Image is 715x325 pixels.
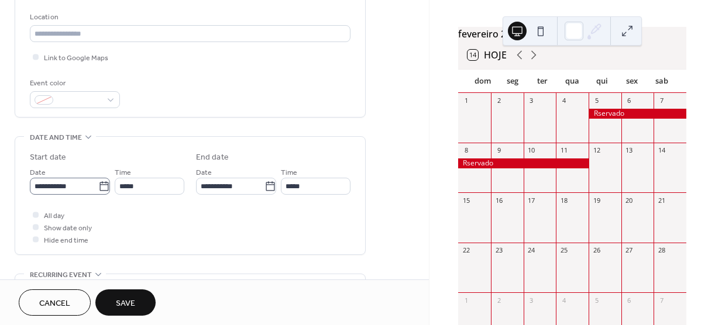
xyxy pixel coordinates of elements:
div: sab [647,70,677,93]
span: Show date only [44,222,92,234]
div: ter [527,70,557,93]
span: Date and time [30,132,82,144]
div: 28 [657,246,666,255]
div: 19 [592,196,601,205]
div: 26 [592,246,601,255]
div: 27 [625,246,634,255]
div: 1 [462,296,470,305]
div: 22 [462,246,470,255]
div: 7 [657,296,666,305]
div: Rservado [458,158,589,168]
div: Location [30,11,348,23]
div: 5 [592,96,601,105]
div: 4 [559,96,568,105]
div: 21 [657,196,666,205]
div: 11 [559,146,568,155]
div: Rservado [589,109,686,119]
div: 24 [527,246,536,255]
div: seg [497,70,527,93]
span: Save [116,298,135,310]
div: 25 [559,246,568,255]
span: Hide end time [44,234,88,247]
div: fevereiro 2026 [458,27,686,41]
button: Save [95,289,156,316]
div: 2 [494,96,503,105]
span: Date [196,167,212,179]
div: 3 [527,96,536,105]
div: 16 [494,196,503,205]
span: Time [115,167,131,179]
div: 2 [494,296,503,305]
div: 8 [462,146,470,155]
span: Cancel [39,298,70,310]
div: 17 [527,196,536,205]
div: qui [587,70,617,93]
div: 6 [625,96,634,105]
div: 9 [494,146,503,155]
div: qua [558,70,587,93]
div: dom [467,70,497,93]
div: Event color [30,77,118,89]
div: 20 [625,196,634,205]
div: End date [196,151,229,164]
span: All day [44,210,64,222]
div: 14 [657,146,666,155]
span: Link to Google Maps [44,52,108,64]
div: sex [617,70,647,93]
div: 6 [625,296,634,305]
span: Recurring event [30,269,92,281]
div: 18 [559,196,568,205]
div: 23 [494,246,503,255]
span: Time [281,167,297,179]
div: 12 [592,146,601,155]
div: 7 [657,96,666,105]
div: 3 [527,296,536,305]
div: 13 [625,146,634,155]
div: 4 [559,296,568,305]
div: Start date [30,151,66,164]
button: Cancel [19,289,91,316]
div: 10 [527,146,536,155]
span: Date [30,167,46,179]
div: 15 [462,196,470,205]
div: 1 [462,96,470,105]
button: 14Hoje [463,47,511,63]
div: 5 [592,296,601,305]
